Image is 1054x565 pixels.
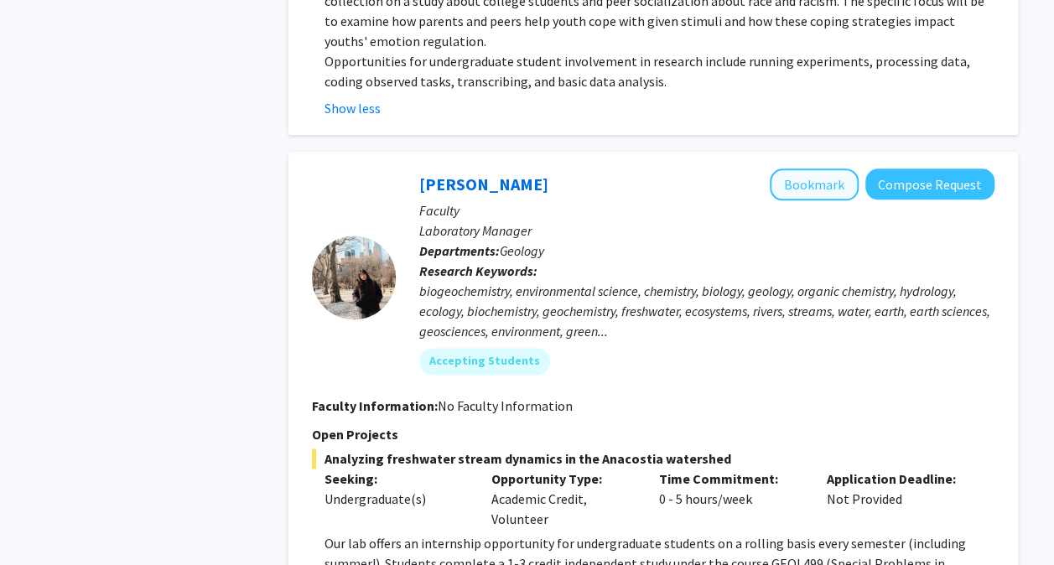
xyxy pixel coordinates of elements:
b: Research Keywords: [419,262,537,279]
span: No Faculty Information [438,397,573,414]
span: Geology [500,242,544,259]
p: Opportunities for undergraduate student involvement in research include running experiments, proc... [325,51,994,91]
iframe: Chat [13,490,71,552]
button: Compose Request to Ashley Mon [865,168,994,200]
p: Time Commitment: [659,469,802,489]
b: Faculty Information: [312,397,438,414]
b: Departments: [419,242,500,259]
button: Show less [325,98,381,118]
p: Application Deadline: [827,469,969,489]
div: Undergraduate(s) [325,489,467,509]
div: biogeochemistry, environmental science, chemistry, biology, geology, organic chemistry, hydrology... [419,281,994,341]
p: Seeking: [325,469,467,489]
span: Analyzing freshwater stream dynamics in the Anacostia watershed [312,448,994,469]
button: Add Ashley Mon to Bookmarks [770,168,859,200]
p: Open Projects [312,424,994,444]
div: Academic Credit, Volunteer [479,469,646,529]
div: 0 - 5 hours/week [646,469,814,529]
div: Not Provided [814,469,982,529]
p: Opportunity Type: [491,469,634,489]
mat-chip: Accepting Students [419,348,550,375]
p: Laboratory Manager [419,220,994,241]
p: Faculty [419,200,994,220]
a: [PERSON_NAME] [419,174,548,194]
